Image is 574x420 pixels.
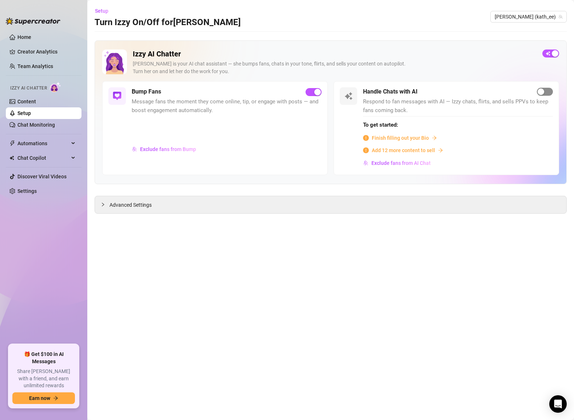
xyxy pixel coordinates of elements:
[17,174,67,179] a: Discover Viral Videos
[363,157,431,169] button: Exclude fans from AI Chat
[17,110,31,116] a: Setup
[113,92,121,100] img: svg%3e
[438,148,443,153] span: arrow-right
[6,17,60,25] img: logo-BBDzfeDw.svg
[12,351,75,365] span: 🎁 Get $100 in AI Messages
[549,395,567,413] div: Open Intercom Messenger
[17,34,31,40] a: Home
[102,49,127,74] img: Izzy AI Chatter
[12,392,75,404] button: Earn nowarrow-right
[9,155,14,161] img: Chat Copilot
[344,92,353,100] img: svg%3e
[95,17,241,28] h3: Turn Izzy On/Off for [PERSON_NAME]
[95,8,108,14] span: Setup
[372,134,429,142] span: Finish filling out your Bio
[17,46,76,58] a: Creator Analytics
[133,60,537,75] div: [PERSON_NAME] is your AI chat assistant — she bumps fans, chats in your tone, flirts, and sells y...
[12,368,75,389] span: Share [PERSON_NAME] with a friend, and earn unlimited rewards
[363,87,418,96] h5: Handle Chats with AI
[558,15,563,19] span: team
[17,152,69,164] span: Chat Copilot
[132,143,196,155] button: Exclude fans from Bump
[17,99,36,104] a: Content
[133,49,537,59] h2: Izzy AI Chatter
[101,201,109,209] div: collapsed
[9,140,15,146] span: thunderbolt
[50,82,61,92] img: AI Chatter
[372,146,435,154] span: Add 12 more content to sell
[132,87,161,96] h5: Bump Fans
[363,161,368,166] img: svg%3e
[363,122,398,128] strong: To get started:
[432,135,437,140] span: arrow-right
[10,85,47,92] span: Izzy AI Chatter
[17,122,55,128] a: Chat Monitoring
[29,395,50,401] span: Earn now
[363,147,369,153] span: info-circle
[132,147,137,152] img: svg%3e
[371,160,431,166] span: Exclude fans from AI Chat
[495,11,562,22] span: Katherine (kath_ee)
[132,98,322,115] span: Message fans the moment they come online, tip, or engage with posts — and boost engagement automa...
[95,5,114,17] button: Setup
[140,146,196,152] span: Exclude fans from Bump
[101,202,105,207] span: collapsed
[53,396,58,401] span: arrow-right
[109,201,152,209] span: Advanced Settings
[17,188,37,194] a: Settings
[363,135,369,141] span: info-circle
[17,138,69,149] span: Automations
[363,98,553,115] span: Respond to fan messages with AI — Izzy chats, flirts, and sells PPVs to keep fans coming back.
[17,63,53,69] a: Team Analytics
